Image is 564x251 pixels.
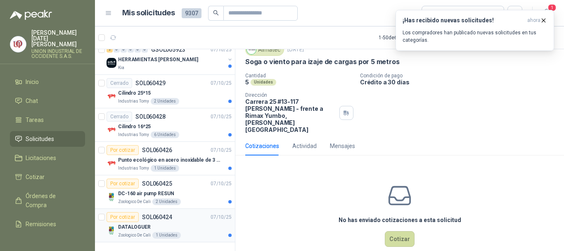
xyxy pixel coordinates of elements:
[118,56,198,64] p: HERRAMIENTAS [PERSON_NAME]
[10,188,85,213] a: Órdenes de Compra
[118,198,151,205] p: Zoologico De Cali
[142,181,172,186] p: SOL060425
[10,36,26,52] img: Company Logo
[26,191,77,210] span: Órdenes de Compra
[245,92,336,98] p: Dirección
[10,169,85,185] a: Cotizar
[251,79,276,86] div: Unidades
[152,232,181,239] div: 1 Unidades
[287,46,304,54] p: [DATE]
[31,30,85,47] p: [PERSON_NAME][DATE] [PERSON_NAME]
[26,134,54,143] span: Solicitudes
[339,215,461,225] h3: No has enviado cotizaciones a esta solicitud
[10,216,85,232] a: Remisiones
[245,141,279,151] div: Cotizaciones
[26,96,38,105] span: Chat
[95,209,235,242] a: Por cotizarSOL06042407/10/25 Company LogoDATALOGUERZoologico De Cali1 Unidades
[135,114,166,120] p: SOL060428
[211,46,232,54] p: 07/10/25
[213,10,219,16] span: search
[118,190,174,198] p: DC-160 air pump RESUN
[211,79,232,87] p: 07/10/25
[107,179,139,189] div: Por cotizar
[527,17,540,24] span: ahora
[547,4,557,12] span: 1
[151,165,179,172] div: 1 Unidades
[135,80,166,86] p: SOL060429
[396,10,554,51] button: ¡Has recibido nuevas solicitudes!ahora Los compradores han publicado nuevas solicitudes en tus ca...
[107,145,139,155] div: Por cotizar
[403,29,547,44] p: Los compradores han publicado nuevas solicitudes en tus categorías.
[245,73,353,79] p: Cantidad
[107,45,233,71] a: 2 0 0 0 0 0 GSOL00592307/10/25 Company LogoHERRAMIENTAS [PERSON_NAME]Kia
[211,180,232,188] p: 07/10/25
[539,6,554,21] button: 1
[135,47,141,53] div: 0
[379,31,432,44] div: 1 - 50 de 6773
[95,108,235,142] a: CerradoSOL06042807/10/25 Company LogoCilindro 16*25Industrias Tomy6 Unidades
[107,212,139,222] div: Por cotizar
[107,58,116,68] img: Company Logo
[118,65,124,71] p: Kia
[10,150,85,166] a: Licitaciones
[26,220,56,229] span: Remisiones
[26,172,45,182] span: Cotizar
[118,89,151,97] p: Cilindro 25*15
[107,112,132,122] div: Cerrado
[26,77,39,86] span: Inicio
[151,47,185,53] p: GSOL005923
[245,43,284,56] div: Almatec
[118,232,151,239] p: Zoologico De Cali
[245,98,336,133] p: Carrera 25 #13-117 [PERSON_NAME] - frente a Rimax Yumbo , [PERSON_NAME][GEOGRAPHIC_DATA]
[10,10,52,20] img: Logo peakr
[152,198,181,205] div: 2 Unidades
[122,7,175,19] h1: Mis solicitudes
[142,214,172,220] p: SOL060424
[95,142,235,175] a: Por cotizarSOL06042607/10/25 Company LogoPunto ecológico en acero inoxidable de 3 puestos, con ca...
[182,8,201,18] span: 9307
[95,175,235,209] a: Por cotizarSOL06042507/10/25 Company LogoDC-160 air pump RESUNZoologico De Cali2 Unidades
[151,131,179,138] div: 6 Unidades
[118,98,149,105] p: Industrias Tomy
[107,125,116,135] img: Company Logo
[360,79,561,86] p: Crédito a 30 días
[114,47,120,53] div: 0
[121,47,127,53] div: 0
[247,45,256,54] img: Company Logo
[118,165,149,172] p: Industrias Tomy
[128,47,134,53] div: 0
[26,153,56,163] span: Licitaciones
[26,115,44,124] span: Tareas
[403,17,524,24] h3: ¡Has recibido nuevas solicitudes!
[107,91,116,101] img: Company Logo
[245,79,249,86] p: 5
[107,192,116,202] img: Company Logo
[107,47,113,53] div: 2
[360,73,561,79] p: Condición de pago
[292,141,317,151] div: Actividad
[10,74,85,90] a: Inicio
[245,57,400,66] p: Soga o viento para izaje de cargas por 5 metros
[107,158,116,168] img: Company Logo
[10,112,85,128] a: Tareas
[427,9,444,18] div: Todas
[118,223,151,231] p: DATALOGUER
[142,147,172,153] p: SOL060426
[211,113,232,121] p: 07/10/25
[211,146,232,154] p: 07/10/25
[385,231,415,247] button: Cotizar
[107,225,116,235] img: Company Logo
[118,123,151,131] p: Cilindro 16*25
[142,47,148,53] div: 0
[211,213,232,221] p: 07/10/25
[330,141,355,151] div: Mensajes
[118,131,149,138] p: Industrias Tomy
[10,131,85,147] a: Solicitudes
[118,156,221,164] p: Punto ecológico en acero inoxidable de 3 puestos, con capacidad para 53 Litros por cada división.
[151,98,179,105] div: 2 Unidades
[95,75,235,108] a: CerradoSOL06042907/10/25 Company LogoCilindro 25*15Industrias Tomy2 Unidades
[107,78,132,88] div: Cerrado
[10,93,85,109] a: Chat
[31,49,85,59] p: UNION INDUSTRIAL DE OCCIDENTE S.A.S.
